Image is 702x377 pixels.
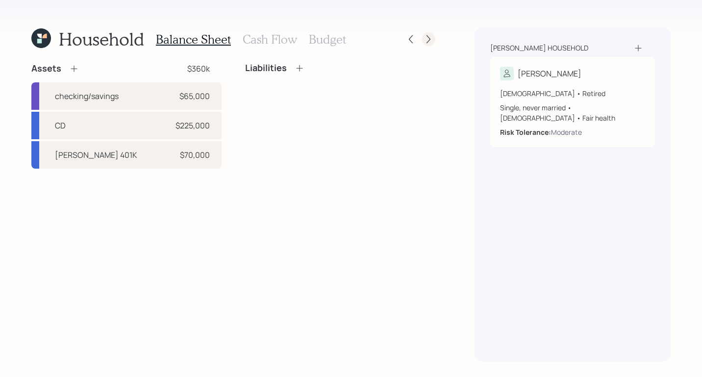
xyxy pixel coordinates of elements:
b: Risk Tolerance: [500,127,551,137]
h4: Assets [31,63,61,74]
div: [PERSON_NAME] household [490,43,588,53]
div: checking/savings [55,90,119,102]
h3: Cash Flow [243,32,297,47]
div: Single, never married • [DEMOGRAPHIC_DATA] • Fair health [500,102,645,123]
div: $65,000 [179,90,210,102]
div: CD [55,120,66,131]
div: Moderate [551,127,582,137]
h4: Liabilities [245,63,287,74]
div: [PERSON_NAME] [518,68,581,79]
h3: Budget [309,32,346,47]
div: $360k [187,63,210,75]
h1: Household [59,28,144,50]
div: $70,000 [180,149,210,161]
h3: Balance Sheet [156,32,231,47]
div: [PERSON_NAME] 401K [55,149,137,161]
div: $225,000 [175,120,210,131]
div: [DEMOGRAPHIC_DATA] • Retired [500,88,645,99]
